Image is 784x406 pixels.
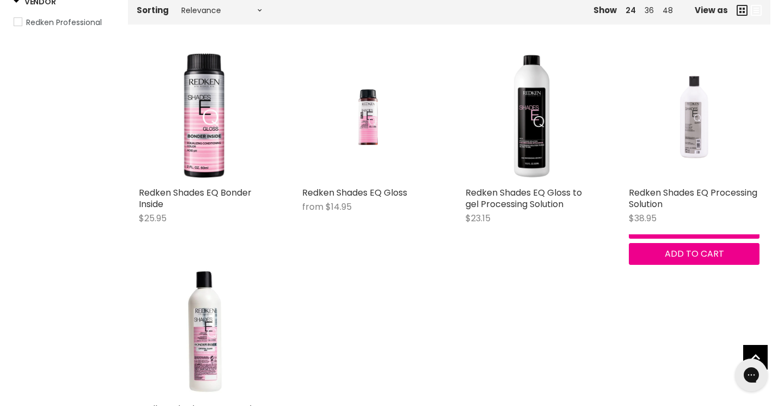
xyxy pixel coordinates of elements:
[326,201,352,213] span: $14.95
[695,5,728,15] span: View as
[465,212,491,225] span: $23.15
[465,186,582,210] a: Redken Shades EQ Gloss to gel Processing Solution
[26,17,102,28] span: Redken Professional
[302,51,433,181] a: Redken Shades EQ Gloss
[302,186,407,199] a: Redken Shades EQ Gloss
[645,5,654,16] a: 36
[593,4,617,16] span: Show
[663,5,673,16] a: 48
[137,5,169,15] label: Sorting
[730,355,773,395] iframe: Gorgias live chat messenger
[629,51,759,181] a: Redken Shades EQ Processing Solution
[139,51,269,181] img: Redken Shades EQ Bonder Inside
[324,51,411,181] img: Redken Shades EQ Gloss
[302,201,323,213] span: from
[14,16,114,28] a: Redken Professional
[629,243,759,265] button: Add to cart
[167,267,241,398] img: Redken Shades EQ Crystal Clear
[629,186,757,210] a: Redken Shades EQ Processing Solution
[139,212,167,225] span: $25.95
[651,51,738,181] img: Redken Shades EQ Processing Solution
[629,212,657,225] span: $38.95
[665,247,724,260] span: Add to cart
[139,186,252,210] a: Redken Shades EQ Bonder Inside
[465,51,596,181] img: Redken Shades EQ Gloss to gel Processing Solution
[626,5,636,16] a: 24
[139,267,269,398] a: Redken Shades EQ Crystal Clear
